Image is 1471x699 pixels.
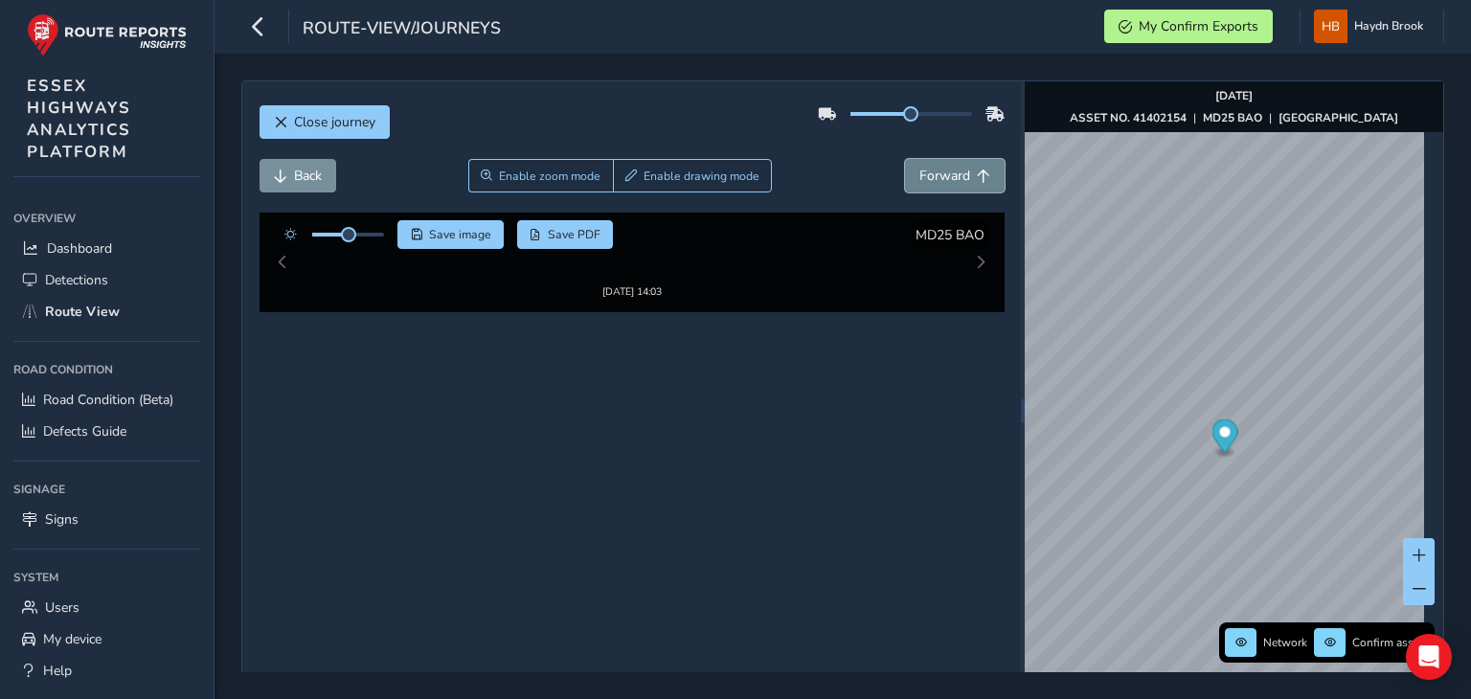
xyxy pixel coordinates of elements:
[13,475,200,504] div: Signage
[13,416,200,447] a: Defects Guide
[294,167,322,185] span: Back
[45,598,79,617] span: Users
[43,422,126,440] span: Defects Guide
[45,271,108,289] span: Detections
[13,623,200,655] a: My device
[613,159,773,192] button: Draw
[47,239,112,258] span: Dashboard
[13,592,200,623] a: Users
[1070,110,1187,125] strong: ASSET NO. 41402154
[517,220,614,249] button: PDF
[602,226,656,280] img: Thumbnail frame
[1354,10,1423,43] span: Haydn Brook
[13,384,200,416] a: Road Condition (Beta)
[1279,110,1398,125] strong: [GEOGRAPHIC_DATA]
[1104,10,1273,43] button: My Confirm Exports
[1203,110,1262,125] strong: MD25 BAO
[13,355,200,384] div: Road Condition
[905,159,1005,192] button: Forward
[1314,10,1347,43] img: diamond-layout
[548,227,600,242] span: Save PDF
[45,510,79,529] span: Signs
[260,159,336,192] button: Back
[1263,635,1307,650] span: Network
[13,655,200,687] a: Help
[294,113,375,131] span: Close journey
[1314,10,1430,43] button: Haydn Brook
[1212,419,1238,459] div: Map marker
[1070,110,1398,125] div: | |
[13,296,200,327] a: Route View
[13,264,200,296] a: Detections
[13,233,200,264] a: Dashboard
[1406,634,1452,680] div: Open Intercom Messenger
[644,169,759,184] span: Enable drawing mode
[602,284,662,299] div: [DATE] 14:03
[13,504,200,535] a: Signs
[27,13,187,56] img: rr logo
[499,169,600,184] span: Enable zoom mode
[43,391,173,409] span: Road Condition (Beta)
[1215,88,1253,103] strong: [DATE]
[303,16,501,43] span: route-view/journeys
[45,303,120,321] span: Route View
[1139,17,1258,35] span: My Confirm Exports
[1352,635,1429,650] span: Confirm assets
[13,563,200,592] div: System
[13,204,200,233] div: Overview
[916,226,984,244] span: MD25 BAO
[43,662,72,680] span: Help
[27,75,131,163] span: ESSEX HIGHWAYS ANALYTICS PLATFORM
[919,167,970,185] span: Forward
[260,105,390,139] button: Close journey
[43,630,102,648] span: My device
[397,220,504,249] button: Save
[468,159,613,192] button: Zoom
[429,227,491,242] span: Save image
